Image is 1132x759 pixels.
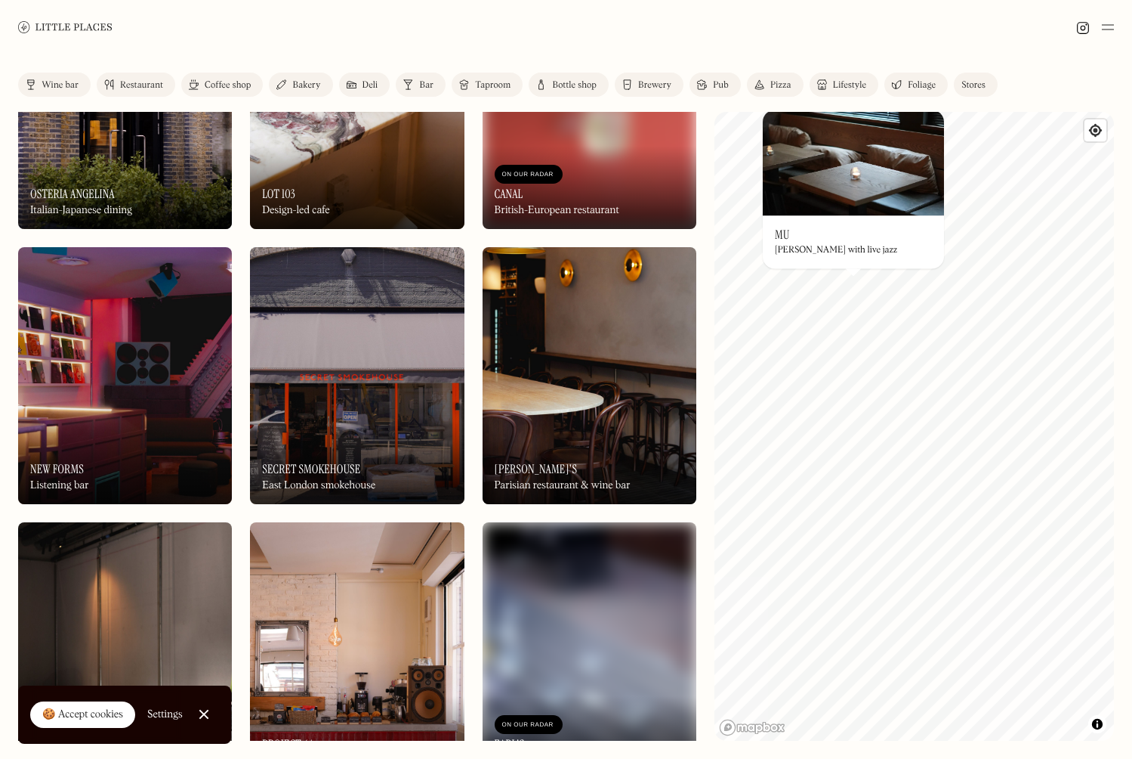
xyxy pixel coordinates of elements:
[483,247,696,504] a: Marjorie'sMarjorie's[PERSON_NAME]'sParisian restaurant & wine bar
[189,699,219,730] a: Close Cookie Popup
[884,73,948,97] a: Foliage
[552,81,597,90] div: Bottle shop
[1084,119,1106,141] button: Find my location
[205,81,251,90] div: Coffee shop
[262,187,295,201] h3: LOT 103
[475,81,510,90] div: Taproom
[954,73,998,97] a: Stores
[30,462,84,476] h3: New Forms
[18,73,91,97] a: Wine bar
[1093,716,1102,733] span: Toggle attribution
[495,204,619,217] div: British-European restaurant
[262,204,330,217] div: Design-led cafe
[763,110,944,215] img: mu
[770,81,791,90] div: Pizza
[502,167,555,182] div: On Our Radar
[502,717,555,733] div: On Our Radar
[262,737,313,751] h3: Project 44
[529,73,609,97] a: Bottle shop
[452,73,523,97] a: Taproom
[810,73,878,97] a: Lifestyle
[775,246,897,256] div: [PERSON_NAME] with live jazz
[495,737,525,751] h3: Earl's
[1088,715,1106,733] button: Toggle attribution
[961,81,985,90] div: Stores
[483,247,696,504] img: Marjorie's
[638,81,671,90] div: Brewery
[419,81,433,90] div: Bar
[396,73,446,97] a: Bar
[30,479,89,492] div: Listening bar
[203,714,204,715] div: Close Cookie Popup
[495,479,631,492] div: Parisian restaurant & wine bar
[269,73,332,97] a: Bakery
[908,81,936,90] div: Foliage
[775,228,789,242] h3: mu
[97,73,175,97] a: Restaurant
[495,187,523,201] h3: Canal
[18,247,232,504] a: New FormsNew FormsNew FormsListening bar
[120,81,163,90] div: Restaurant
[147,698,183,732] a: Settings
[833,81,866,90] div: Lifestyle
[181,73,263,97] a: Coffee shop
[747,73,804,97] a: Pizza
[262,462,360,476] h3: Secret Smokehouse
[763,110,944,268] a: mumumu[PERSON_NAME] with live jazz
[42,708,123,723] div: 🍪 Accept cookies
[250,247,464,504] img: Secret Smokehouse
[292,81,320,90] div: Bakery
[30,204,132,217] div: Italian-Japanese dining
[250,247,464,504] a: Secret SmokehouseSecret SmokehouseSecret SmokehouseEast London smokehouse
[30,702,135,729] a: 🍪 Accept cookies
[147,709,183,720] div: Settings
[713,81,729,90] div: Pub
[495,462,578,476] h3: [PERSON_NAME]'s
[339,73,390,97] a: Deli
[689,73,741,97] a: Pub
[42,81,79,90] div: Wine bar
[262,479,375,492] div: East London smokehouse
[714,112,1114,741] canvas: Map
[362,81,378,90] div: Deli
[30,187,115,201] h3: Osteria Angelina
[18,247,232,504] img: New Forms
[615,73,683,97] a: Brewery
[719,719,785,736] a: Mapbox homepage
